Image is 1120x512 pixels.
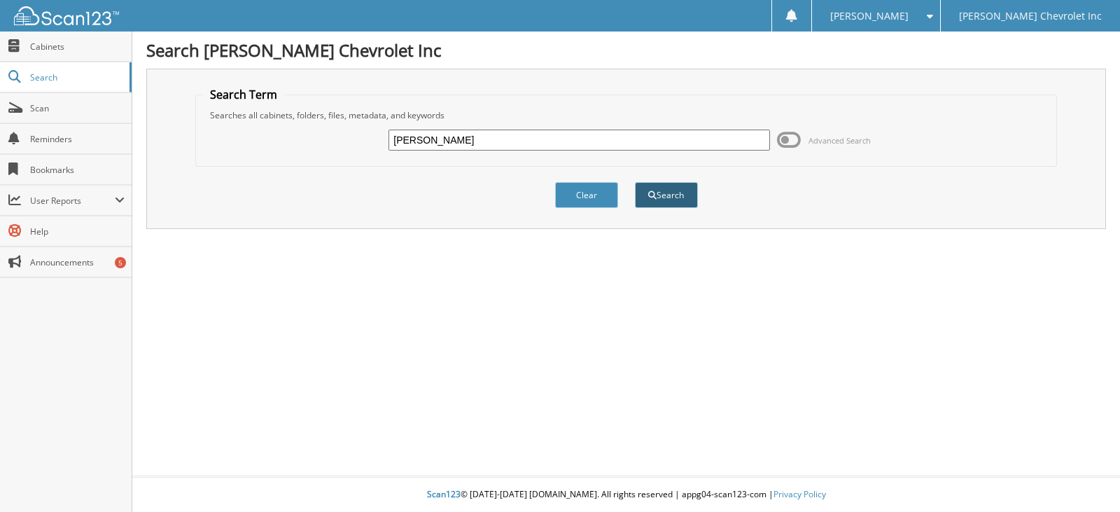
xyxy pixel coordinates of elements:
[30,41,125,53] span: Cabinets
[427,488,461,500] span: Scan123
[132,478,1120,512] div: © [DATE]-[DATE] [DOMAIN_NAME]. All rights reserved | appg04-scan123-com |
[30,102,125,114] span: Scan
[30,133,125,145] span: Reminders
[30,226,125,237] span: Help
[808,135,871,146] span: Advanced Search
[635,182,698,208] button: Search
[773,488,826,500] a: Privacy Policy
[555,182,618,208] button: Clear
[30,164,125,176] span: Bookmarks
[30,195,115,207] span: User Reports
[1050,445,1120,512] iframe: Chat Widget
[30,256,125,268] span: Announcements
[146,39,1106,62] h1: Search [PERSON_NAME] Chevrolet Inc
[115,257,126,268] div: 5
[30,71,122,83] span: Search
[14,6,119,25] img: scan123-logo-white.svg
[959,12,1102,20] span: [PERSON_NAME] Chevrolet Inc
[830,12,909,20] span: [PERSON_NAME]
[203,87,284,102] legend: Search Term
[203,109,1050,121] div: Searches all cabinets, folders, files, metadata, and keywords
